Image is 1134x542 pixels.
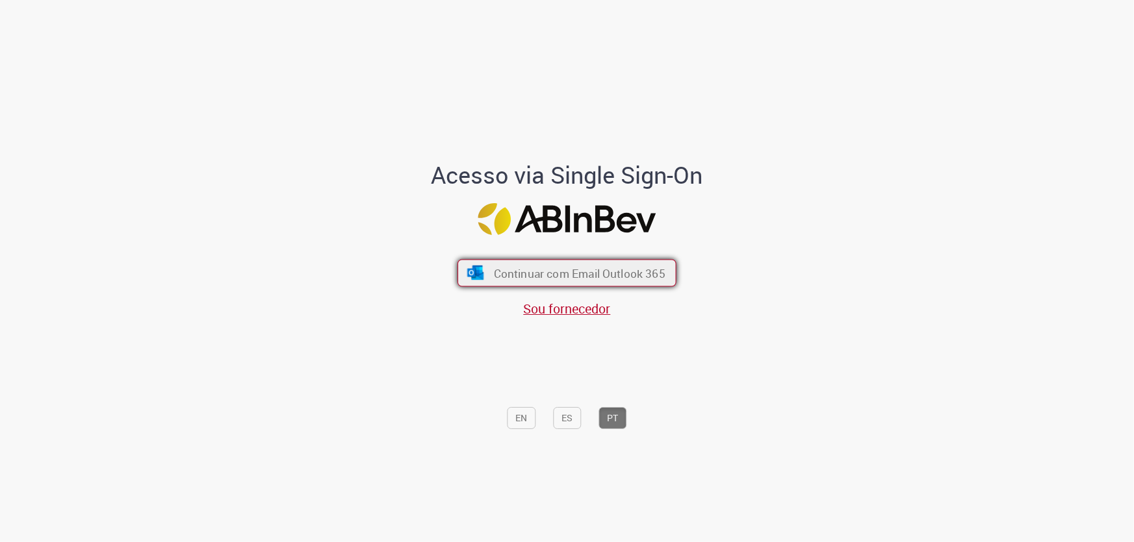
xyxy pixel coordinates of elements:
button: ES [554,407,582,429]
button: ícone Azure/Microsoft 360 Continuar com Email Outlook 365 [457,260,677,287]
h1: Acesso via Single Sign-On [387,162,747,188]
button: EN [508,407,536,429]
img: Logo ABInBev [478,204,656,236]
span: Continuar com Email Outlook 365 [494,265,665,280]
img: ícone Azure/Microsoft 360 [466,266,485,280]
a: Sou fornecedor [524,300,611,317]
button: PT [599,407,627,429]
